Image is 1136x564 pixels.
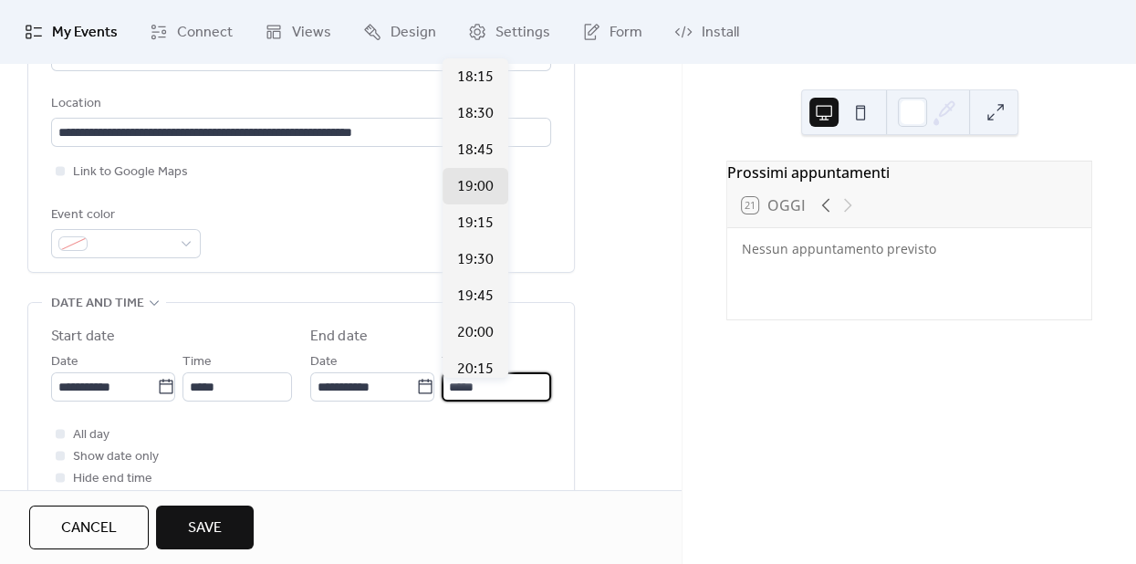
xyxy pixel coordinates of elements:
div: Start date [51,326,115,348]
span: All day [73,424,109,446]
span: Cancel [61,517,117,539]
span: Time [182,351,212,373]
span: 19:45 [457,286,494,308]
span: 18:30 [457,103,494,125]
span: Views [292,22,331,44]
a: Install [661,7,753,57]
span: My Events [52,22,118,44]
a: Design [349,7,450,57]
span: Show date only [73,446,159,468]
a: Views [251,7,345,57]
div: Location [51,93,547,115]
a: Settings [454,7,564,57]
span: 18:45 [457,140,494,162]
span: 20:15 [457,359,494,381]
div: Nessun appuntamento previsto [742,239,1077,258]
span: 19:15 [457,213,494,235]
span: Design [391,22,436,44]
span: 19:30 [457,249,494,271]
span: Date [310,351,338,373]
div: End date [310,326,368,348]
span: Form [610,22,642,44]
span: 18:15 [457,67,494,89]
button: Save [156,506,254,549]
span: Hide end time [73,468,152,490]
span: 20:00 [457,322,494,344]
div: Event color [51,204,197,226]
span: Save [188,517,222,539]
span: Link to Google Maps [73,162,188,183]
button: Cancel [29,506,149,549]
a: Connect [136,7,246,57]
span: Settings [495,22,550,44]
span: Connect [177,22,233,44]
span: Date [51,351,78,373]
span: Time [442,351,471,373]
span: 19:00 [457,176,494,198]
a: Form [568,7,656,57]
div: Prossimi appuntamenti [727,162,1091,183]
span: Install [702,22,739,44]
span: Date and time [51,293,144,315]
a: My Events [11,7,131,57]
